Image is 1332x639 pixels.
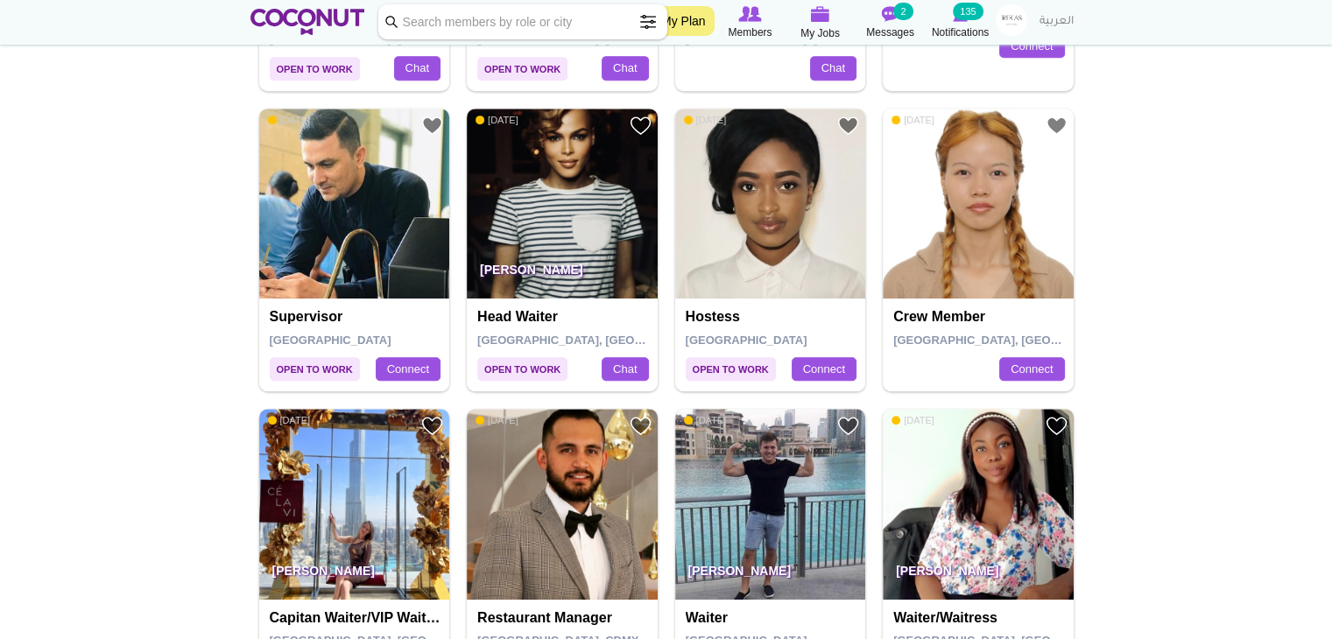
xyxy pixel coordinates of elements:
[856,4,926,41] a: Messages Messages 2
[811,6,830,22] img: My Jobs
[421,115,443,137] a: Add to Favourites
[866,24,914,41] span: Messages
[378,4,667,39] input: Search members by role or city
[477,309,652,325] h4: Head Waiter
[728,24,772,41] span: Members
[883,551,1074,600] p: [PERSON_NAME]
[810,56,856,81] a: Chat
[1031,4,1082,39] a: العربية
[477,57,567,81] span: Open to Work
[477,610,652,626] h4: Restaurant Manager
[999,357,1064,382] a: Connect
[270,610,444,626] h4: Capitan Waiter/VIP Waitress
[953,3,983,20] small: 135
[893,309,1068,325] h4: Crew member
[268,414,311,426] span: [DATE]
[477,334,727,347] span: [GEOGRAPHIC_DATA], [GEOGRAPHIC_DATA]
[686,357,776,381] span: Open to Work
[953,6,968,22] img: Notifications
[675,551,866,600] p: [PERSON_NAME]
[999,34,1064,59] a: Connect
[376,357,440,382] a: Connect
[684,414,727,426] span: [DATE]
[1046,415,1068,437] a: Add to Favourites
[268,114,311,126] span: [DATE]
[602,56,648,81] a: Chat
[837,115,859,137] a: Add to Favourites
[476,414,518,426] span: [DATE]
[686,334,807,347] span: [GEOGRAPHIC_DATA]
[602,357,648,382] a: Chat
[893,334,1143,347] span: [GEOGRAPHIC_DATA], [GEOGRAPHIC_DATA]
[893,610,1068,626] h4: Waiter/Waitress
[686,309,860,325] h4: Hostess
[476,114,518,126] span: [DATE]
[684,114,727,126] span: [DATE]
[1046,115,1068,137] a: Add to Favourites
[715,4,786,41] a: Browse Members Members
[800,25,840,42] span: My Jobs
[270,357,360,381] span: Open to Work
[932,24,989,41] span: Notifications
[686,610,860,626] h4: Waiter
[259,551,450,600] p: [PERSON_NAME]
[630,415,652,437] a: Add to Favourites
[786,4,856,42] a: My Jobs My Jobs
[892,114,934,126] span: [DATE]
[477,357,567,381] span: Open to Work
[892,414,934,426] span: [DATE]
[630,115,652,137] a: Add to Favourites
[270,57,360,81] span: Open to Work
[837,415,859,437] a: Add to Favourites
[926,4,996,41] a: Notifications Notifications 135
[652,6,715,36] a: My Plan
[270,334,391,347] span: [GEOGRAPHIC_DATA]
[792,357,856,382] a: Connect
[882,6,899,22] img: Messages
[738,6,761,22] img: Browse Members
[250,9,365,35] img: Home
[467,249,658,298] p: [PERSON_NAME]
[394,56,440,81] a: Chat
[421,415,443,437] a: Add to Favourites
[270,309,444,325] h4: Supervisor
[893,3,913,20] small: 2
